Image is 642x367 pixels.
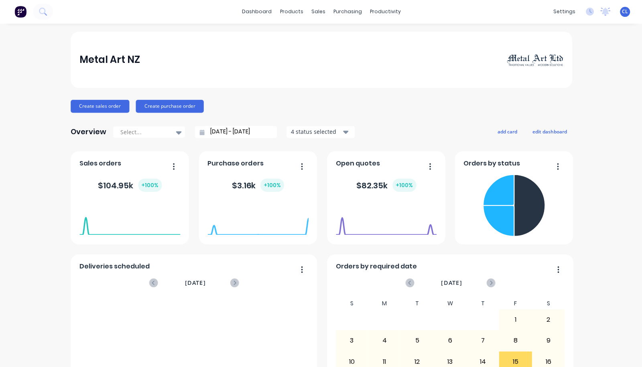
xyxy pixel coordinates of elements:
[335,298,368,309] div: S
[532,310,564,330] div: 2
[463,159,520,168] span: Orders by status
[401,331,433,351] div: 5
[531,298,564,309] div: S
[138,179,162,192] div: + 100 %
[433,298,466,309] div: W
[136,100,203,113] button: Create purchase order
[71,100,129,113] button: Create sales order
[335,262,416,271] span: Orders by required date
[286,126,354,138] button: 4 status selected
[366,6,404,18] div: productivity
[499,331,531,351] div: 8
[98,179,162,192] div: $ 104.95k
[526,127,571,137] button: edit dashboard
[356,179,416,192] div: $ 82.35k
[260,179,284,192] div: + 100 %
[79,159,121,168] span: Sales orders
[185,278,205,287] span: [DATE]
[400,298,433,309] div: T
[549,6,579,18] div: settings
[532,331,564,351] div: 9
[433,331,465,351] div: 6
[441,278,461,287] span: [DATE]
[207,159,263,168] span: Purchase orders
[232,179,284,192] div: $ 3.16k
[307,6,329,18] div: sales
[238,6,276,18] a: dashboard
[335,331,368,351] div: 3
[499,310,531,330] div: 1
[392,179,416,192] div: + 100 %
[621,8,627,16] span: CL
[506,53,563,67] img: Metal Art NZ
[276,6,307,18] div: products
[498,298,531,309] div: F
[79,52,140,68] div: Metal Art NZ
[492,127,522,137] button: add card
[14,6,26,18] img: Factory
[466,298,499,309] div: T
[71,124,106,140] div: Overview
[466,331,498,351] div: 7
[329,6,366,18] div: purchasing
[368,298,400,309] div: M
[335,159,380,168] span: Open quotes
[368,331,400,351] div: 4
[291,128,341,136] div: 4 status selected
